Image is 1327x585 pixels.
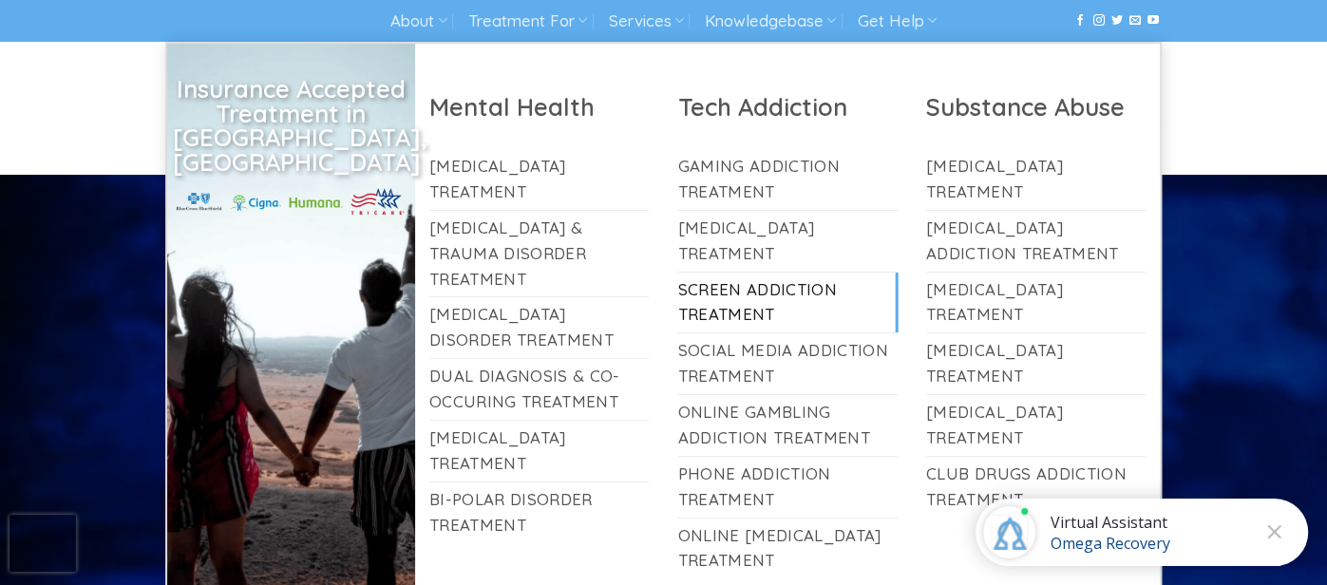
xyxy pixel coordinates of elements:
[926,211,1146,272] a: [MEDICAL_DATA] Addiction Treatment
[677,519,897,579] a: Online [MEDICAL_DATA] Treatment
[926,149,1146,210] a: [MEDICAL_DATA] Treatment
[677,333,897,394] a: Social Media Addiction Treatment
[429,482,649,543] a: Bi-Polar Disorder Treatment
[677,395,897,456] a: Online Gambling Addiction Treatment
[677,211,897,272] a: [MEDICAL_DATA] Treatment
[926,273,1146,333] a: [MEDICAL_DATA] Treatment
[429,421,649,481] a: [MEDICAL_DATA] Treatment
[1129,14,1141,28] a: Send us an email
[608,4,683,39] a: Services
[677,91,897,123] h2: Tech Addiction
[1147,14,1159,28] a: Follow on YouTube
[9,515,76,572] iframe: reCAPTCHA
[390,4,446,39] a: About
[677,273,897,333] a: Screen Addiction Treatment
[1092,14,1104,28] a: Follow on Instagram
[858,4,937,39] a: Get Help
[468,4,587,39] a: Treatment For
[677,457,897,518] a: Phone Addiction Treatment
[705,4,836,39] a: Knowledgebase
[429,91,649,123] h2: Mental Health
[926,457,1146,518] a: Club Drugs Addiction Treatment
[429,297,649,358] a: [MEDICAL_DATA] Disorder Treatment
[926,91,1146,123] h2: Substance Abuse
[429,359,649,420] a: Dual Diagnosis & Co-Occuring Treatment
[677,149,897,210] a: Gaming Addiction Treatment
[926,395,1146,456] a: [MEDICAL_DATA] Treatment
[1074,14,1086,28] a: Follow on Facebook
[1111,14,1123,28] a: Follow on Twitter
[429,211,649,297] a: [MEDICAL_DATA] & Trauma Disorder Treatment
[429,149,649,210] a: [MEDICAL_DATA] Treatment
[173,77,408,174] h2: Insurance Accepted Treatment in [GEOGRAPHIC_DATA], [GEOGRAPHIC_DATA]
[926,333,1146,394] a: [MEDICAL_DATA] Treatment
